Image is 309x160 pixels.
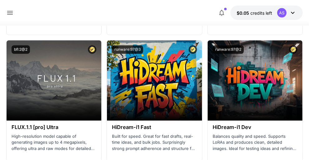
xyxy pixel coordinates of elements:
[189,45,197,54] button: Certified Model – Vetted for best performance and includes a commercial license.
[112,45,143,54] button: runware:97@3
[237,10,250,16] span: $0.05
[230,6,303,20] button: $0.05AS
[7,40,101,121] img: alt
[88,45,96,54] button: Certified Model – Vetted for best performance and includes a commercial license.
[12,133,96,152] p: High-resolution model capable of generating images up to 4 megapixels, offering ultra and raw mod...
[250,10,272,16] span: credits left
[213,45,244,54] button: runware:97@2
[12,45,30,54] button: bfl:2@2
[107,40,202,121] img: alt
[213,133,297,152] p: Balances quality and speed. Supports LoRAs and produces clean, detailed images. Ideal for testing...
[213,124,297,130] h3: HiDream-i1 Dev
[237,10,272,16] div: $0.05
[112,124,197,130] h3: HiDream-i1 Fast
[289,45,297,54] button: Certified Model – Vetted for best performance and includes a commercial license.
[208,40,302,121] img: alt
[112,133,197,152] p: Built for speed. Great for fast drafts, real-time ideas, and bulk jobs. Surprisingly strong promp...
[277,8,287,18] div: AS
[12,124,96,130] h3: FLUX.1.1 [pro] Ultra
